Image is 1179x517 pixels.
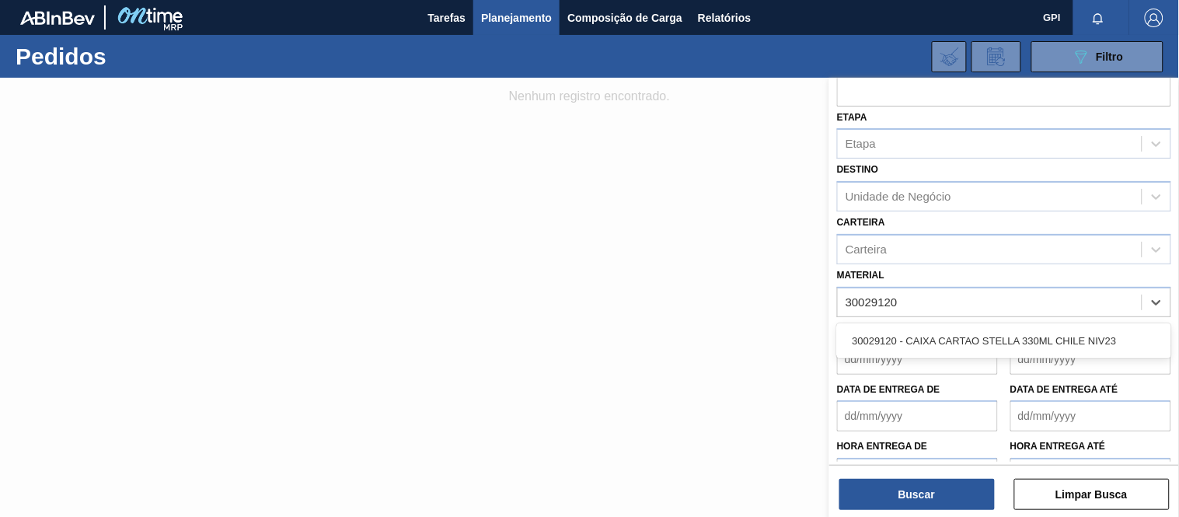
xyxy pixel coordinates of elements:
div: Etapa [846,138,876,151]
div: Solicitação de Revisão de Pedidos [971,41,1021,72]
label: Data de Entrega até [1010,384,1118,395]
input: dd/mm/yyyy [837,400,998,431]
label: Etapa [837,112,867,123]
label: Destino [837,164,878,175]
label: Hora entrega até [1010,435,1171,458]
span: Planejamento [481,9,552,27]
div: Unidade de Negócio [846,190,951,204]
span: Relatórios [698,9,751,27]
img: TNhmsLtSVTkK8tSr43FrP2fwEKptu5GPRR3wAAAABJRU5ErkJggg== [20,11,95,25]
div: 30029120 - CAIXA CARTAO STELLA 330ML CHILE NIV23 [837,327,1171,355]
label: Data de Entrega de [837,384,940,395]
img: Logout [1145,9,1163,27]
input: dd/mm/yyyy [1010,344,1171,375]
input: dd/mm/yyyy [837,344,998,375]
h1: Pedidos [16,47,239,65]
button: Notificações [1073,7,1123,29]
label: Material [837,270,884,281]
button: Filtro [1031,41,1163,72]
span: Tarefas [427,9,466,27]
span: Filtro [1097,51,1124,63]
div: Importar Negociações dos Pedidos [932,41,967,72]
input: dd/mm/yyyy [1010,400,1171,431]
span: Composição de Carga [567,9,682,27]
label: Carteira [837,217,885,228]
label: Hora entrega de [837,435,998,458]
div: Carteira [846,243,887,256]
